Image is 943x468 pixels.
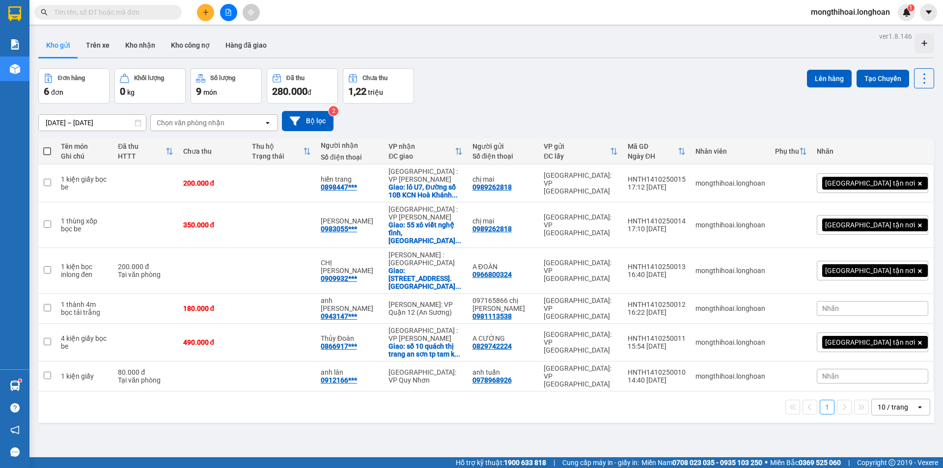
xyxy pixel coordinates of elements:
[799,459,841,467] strong: 0369 525 060
[267,68,338,104] button: Đã thu280.000đ
[343,68,414,104] button: Chưa thu1,22 triệu
[157,118,224,128] div: Chọn văn phòng nhận
[628,271,686,278] div: 16:40 [DATE]
[19,379,22,382] sup: 1
[775,147,799,155] div: Phụ thu
[695,304,765,312] div: mongthihoai.longhoan
[472,217,534,225] div: chị mai
[472,342,512,350] div: 0829742224
[54,7,170,18] input: Tìm tên, số ĐT hoặc mã đơn
[321,297,379,312] div: anh hoàng hưng
[388,183,462,199] div: Giao: lô U7, Đường số 10B KCN Hoà Khánh Mở Rộng, Hoà Khánh Bắc Liên Chiểu,Đà Nẵng
[695,338,765,346] div: mongthihoai.longhoan
[362,75,388,82] div: Chưa thu
[807,70,852,87] button: Lên hàng
[455,237,461,245] span: ...
[321,217,379,225] div: anh tùng
[817,147,928,155] div: Nhãn
[915,33,934,53] div: Tạo kho hàng mới
[820,400,834,414] button: 1
[120,85,125,97] span: 0
[544,364,617,388] div: [GEOGRAPHIC_DATA]: VP [GEOGRAPHIC_DATA]
[388,342,462,358] div: Giao: số 10 quách thị trang an sơn tp tam kỳ quảng nam
[455,282,461,290] span: ...
[8,6,21,21] img: logo-vxr
[272,85,307,97] span: 280.000
[472,376,512,384] div: 0978968926
[879,31,912,42] div: ver 1.8.146
[39,115,146,131] input: Select a date range.
[10,425,20,435] span: notification
[454,350,460,358] span: ...
[456,457,546,468] span: Hỗ trợ kỹ thuật:
[61,334,108,350] div: 4 kiện giấy bọc be
[61,372,108,380] div: 1 kiện giấy
[695,147,765,155] div: Nhân viên
[628,152,678,160] div: Ngày ĐH
[878,402,908,412] div: 10 / trang
[544,142,610,150] div: VP gửi
[51,88,63,96] span: đơn
[623,138,691,165] th: Toggle SortBy
[695,372,765,380] div: mongthihoai.longhoan
[321,368,379,376] div: anh lân
[61,175,108,191] div: 1 kiện giấy bọc be
[10,39,20,50] img: solution-icon
[388,152,454,160] div: ĐC giao
[61,263,108,278] div: 1 kiện bọc inlong đen
[118,142,165,150] div: Đã thu
[183,221,242,229] div: 350.000 đ
[388,368,462,384] div: [GEOGRAPHIC_DATA]: VP Quy Nhơn
[544,330,617,354] div: [GEOGRAPHIC_DATA]: VP [GEOGRAPHIC_DATA]
[695,179,765,187] div: mongthihoai.longhoan
[117,33,163,57] button: Kho nhận
[920,4,937,21] button: caret-down
[628,175,686,183] div: HNTH1410250015
[544,171,617,195] div: [GEOGRAPHIC_DATA]: VP [GEOGRAPHIC_DATA]
[163,33,218,57] button: Kho công nợ
[321,141,379,149] div: Người nhận
[909,4,913,11] span: 1
[848,457,850,468] span: |
[321,259,379,275] div: CHỊ HIỆP
[225,9,232,16] span: file-add
[286,75,305,82] div: Đã thu
[329,106,338,116] sup: 2
[544,297,617,320] div: [GEOGRAPHIC_DATA]: VP [GEOGRAPHIC_DATA]
[803,6,898,18] span: mongthihoai.longhoan
[61,217,108,233] div: 1 thùng xốp bọc be
[628,308,686,316] div: 16:22 [DATE]
[562,457,639,468] span: Cung cấp máy in - giấy in:
[118,152,165,160] div: HTTT
[10,403,20,413] span: question-circle
[10,64,20,74] img: warehouse-icon
[916,403,924,411] svg: open
[770,457,841,468] span: Miền Bắc
[472,368,534,376] div: anh tuấn
[61,152,108,160] div: Ghi chú
[196,85,201,97] span: 9
[641,457,762,468] span: Miền Nam
[41,9,48,16] span: search
[388,142,454,150] div: VP nhận
[388,251,462,267] div: [PERSON_NAME] : [GEOGRAPHIC_DATA]
[902,8,911,17] img: icon-new-feature
[134,75,164,82] div: Khối lượng
[78,33,117,57] button: Trên xe
[210,75,235,82] div: Số lượng
[388,267,462,290] div: Giao: 75 đường số 5, khu phố 1. Hiệp bình chánh, tp thủ đức
[118,376,173,384] div: Tại văn phòng
[202,9,209,16] span: plus
[452,191,458,199] span: ...
[388,167,462,183] div: [GEOGRAPHIC_DATA] : VP [PERSON_NAME]
[554,457,555,468] span: |
[628,368,686,376] div: HNTH1410250010
[114,68,186,104] button: Khối lượng0kg
[628,301,686,308] div: HNTH1410250012
[544,259,617,282] div: [GEOGRAPHIC_DATA]: VP [GEOGRAPHIC_DATA]
[628,217,686,225] div: HNTH1410250014
[307,88,311,96] span: đ
[61,142,108,150] div: Tên món
[472,263,534,271] div: A ĐOÀN
[695,221,765,229] div: mongthihoai.longhoan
